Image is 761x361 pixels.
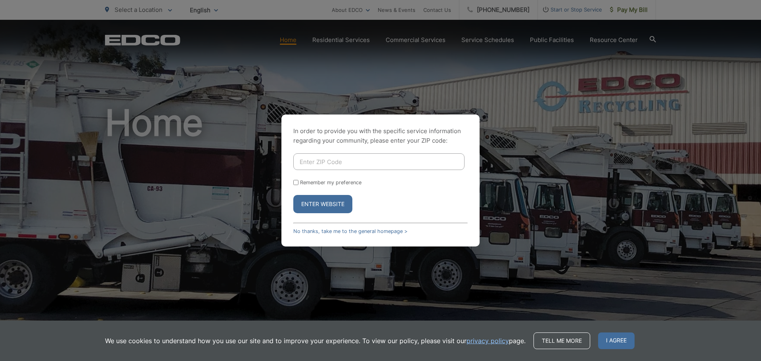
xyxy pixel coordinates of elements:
[105,336,526,346] p: We use cookies to understand how you use our site and to improve your experience. To view our pol...
[300,180,361,185] label: Remember my preference
[598,332,635,349] span: I agree
[467,336,509,346] a: privacy policy
[533,332,590,349] a: Tell me more
[293,153,465,170] input: Enter ZIP Code
[293,228,407,234] a: No thanks, take me to the general homepage >
[293,126,468,145] p: In order to provide you with the specific service information regarding your community, please en...
[293,195,352,213] button: Enter Website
